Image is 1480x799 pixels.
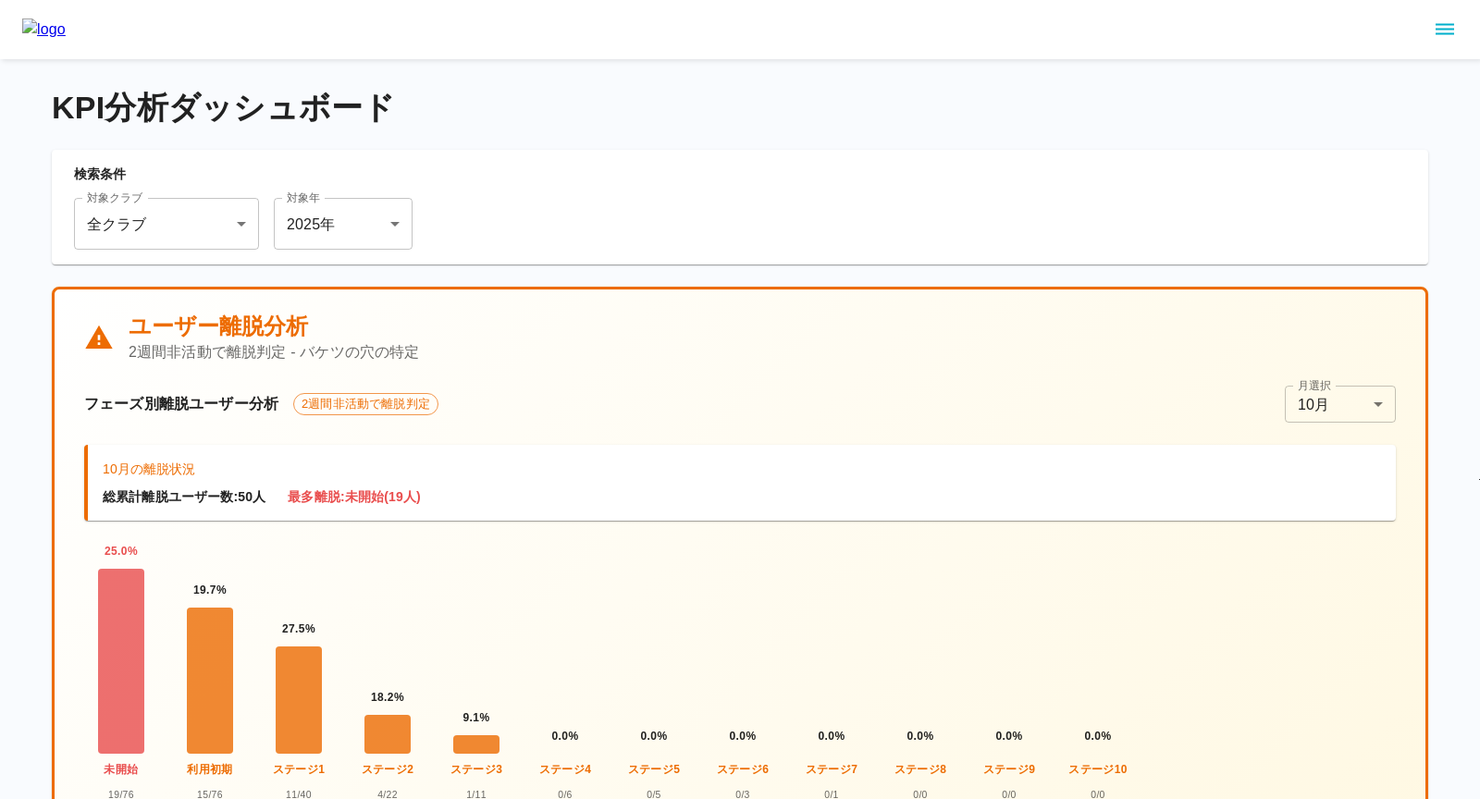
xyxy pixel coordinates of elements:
[1068,761,1128,780] span: ステージ10
[52,89,1428,128] h4: KPI分析ダッシュボード
[103,460,1381,480] h6: 10月 の離脱状況
[628,761,681,780] span: ステージ5
[907,728,934,746] span: 0.0 %
[274,198,413,250] div: 2025年
[894,761,947,780] span: ステージ8
[539,761,592,780] span: ステージ4
[129,341,419,363] p: 2週間非活動で離脱判定 - バケツの穴の特定
[193,582,227,600] span: 19.7 %
[22,18,66,41] img: logo
[74,198,259,250] div: 全クラブ
[983,761,1036,780] span: ステージ9
[819,728,845,746] span: 0.0 %
[1085,728,1112,746] span: 0.0 %
[371,689,404,707] span: 18.2 %
[294,395,438,413] span: 2週間非活動で離脱判定
[273,761,326,780] span: ステージ1
[282,621,315,639] span: 27.5 %
[806,761,858,780] span: ステージ7
[87,190,143,205] label: 対象クラブ
[730,728,757,746] span: 0.0 %
[717,761,770,780] span: ステージ6
[641,728,668,746] span: 0.0 %
[450,761,503,780] span: ステージ3
[103,489,265,504] strong: 総累計離脱ユーザー数: 50 人
[288,489,421,504] strong: 最多離脱: 未開始 ( 19 人)
[1285,386,1396,423] div: 10月
[362,761,414,780] span: ステージ2
[463,709,490,728] span: 9.1 %
[187,761,233,780] span: 利用初期
[1429,14,1461,45] button: sidemenu
[105,543,138,561] span: 25.0 %
[74,165,1406,183] p: 検索条件
[996,728,1023,746] span: 0.0 %
[1298,377,1331,393] label: 月選択
[552,728,579,746] span: 0.0 %
[84,391,278,417] h6: フェーズ別離脱ユーザー分析
[104,761,138,780] span: 未開始
[129,312,419,341] h5: ユーザー離脱分析
[287,190,320,205] label: 対象年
